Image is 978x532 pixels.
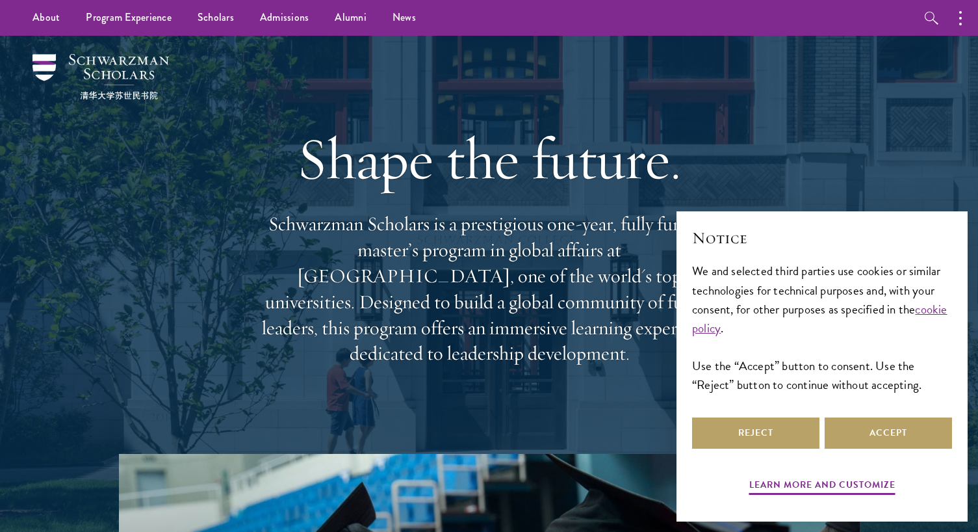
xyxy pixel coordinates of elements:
button: Reject [692,418,819,449]
img: Schwarzman Scholars [32,54,169,100]
p: Schwarzman Scholars is a prestigious one-year, fully funded master’s program in global affairs at... [255,211,723,367]
h2: Notice [692,227,952,249]
a: cookie policy [692,300,947,338]
h1: Shape the future. [255,122,723,195]
button: Accept [825,418,952,449]
button: Learn more and customize [749,477,895,497]
div: We and selected third parties use cookies or similar technologies for technical purposes and, wit... [692,261,952,393]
